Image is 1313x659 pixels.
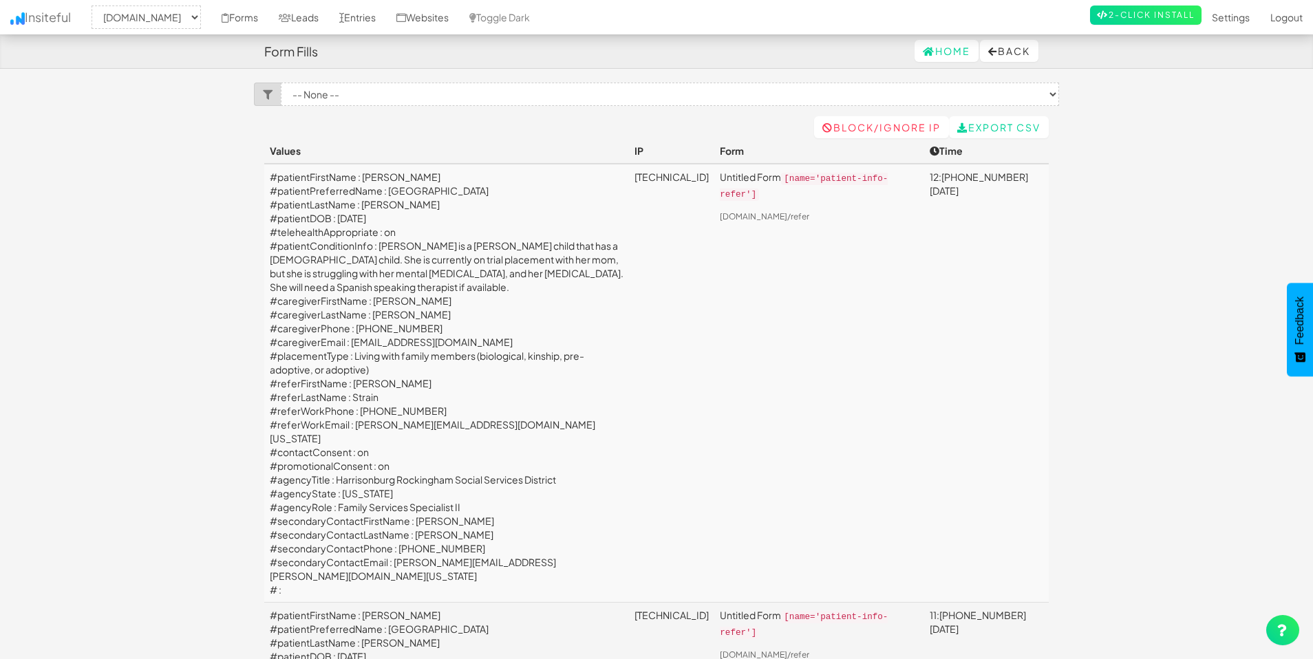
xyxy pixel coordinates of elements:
[915,40,979,62] a: Home
[720,211,809,222] a: [DOMAIN_NAME]/refer
[720,170,919,202] p: Untitled Form
[1287,283,1313,376] button: Feedback - Show survey
[980,40,1038,62] button: Back
[634,171,709,183] a: [TECHNICAL_ID]
[720,173,888,201] code: [name='patient-info-refer']
[814,116,949,138] a: Block/Ignore IP
[720,608,919,640] p: Untitled Form
[949,116,1049,138] a: Export CSV
[264,138,629,164] th: Values
[924,164,1049,603] td: 12:[PHONE_NUMBER][DATE]
[264,164,629,603] td: #patientFirstName : [PERSON_NAME] #patientPreferredName : [GEOGRAPHIC_DATA] #patientLastName : [P...
[629,138,714,164] th: IP
[924,138,1049,164] th: Time
[264,45,318,58] h4: Form Fills
[634,609,709,621] a: [TECHNICAL_ID]
[720,611,888,639] code: [name='patient-info-refer']
[1090,6,1202,25] a: 2-Click Install
[1294,296,1306,345] span: Feedback
[10,12,25,25] img: icon.png
[714,138,924,164] th: Form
